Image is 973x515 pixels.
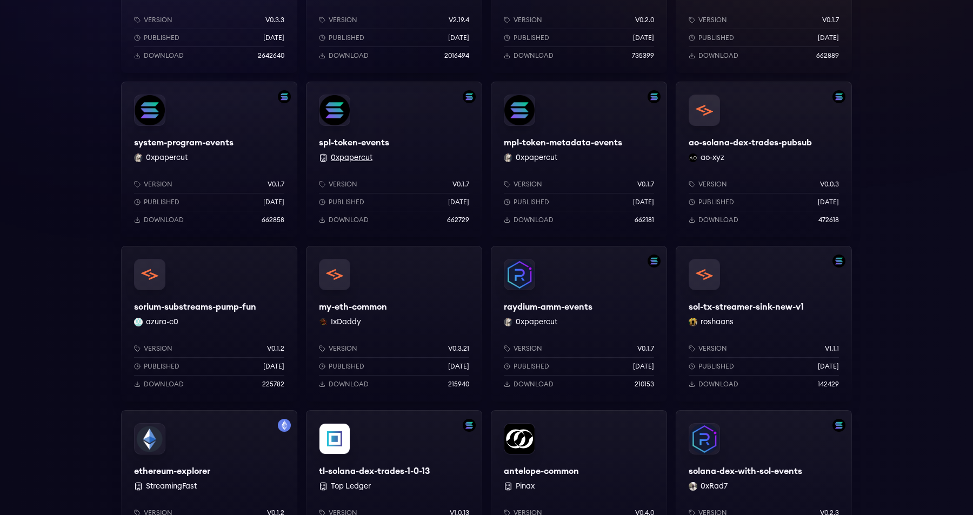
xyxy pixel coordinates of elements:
[146,152,188,163] button: 0xpapercut
[447,216,469,224] p: 662729
[263,34,284,42] p: [DATE]
[818,198,839,206] p: [DATE]
[832,90,845,103] img: Filter by solana network
[676,82,852,237] a: Filter by solana networkao-solana-dex-trades-pubsubao-solana-dex-trades-pubsubao-xyz ao-xyzVersio...
[818,380,839,389] p: 142429
[144,380,184,389] p: Download
[832,255,845,267] img: Filter by solana network
[452,180,469,189] p: v0.1.7
[263,362,284,371] p: [DATE]
[449,16,469,24] p: v2.19.4
[635,216,654,224] p: 662181
[329,344,357,353] p: Version
[635,16,654,24] p: v0.2.0
[306,82,482,237] a: Filter by solana networkspl-token-eventsspl-token-events 0xpapercutVersionv0.1.7Published[DATE]Do...
[637,344,654,353] p: v0.1.7
[516,317,557,327] button: 0xpapercut
[818,216,839,224] p: 472618
[514,198,549,206] p: Published
[146,481,197,492] button: StreamingFast
[514,180,542,189] p: Version
[701,152,724,163] button: ao-xyz
[822,16,839,24] p: v0.1.7
[444,51,469,60] p: 2016494
[329,180,357,189] p: Version
[514,380,554,389] p: Download
[516,152,557,163] button: 0xpapercut
[262,216,284,224] p: 662858
[329,51,369,60] p: Download
[463,419,476,432] img: Filter by solana network
[818,34,839,42] p: [DATE]
[144,34,179,42] p: Published
[144,198,179,206] p: Published
[633,198,654,206] p: [DATE]
[676,246,852,402] a: Filter by solana networksol-tx-streamer-sink-new-v1sol-tx-streamer-sink-new-v1roshaans roshaansVe...
[448,34,469,42] p: [DATE]
[633,34,654,42] p: [DATE]
[816,51,839,60] p: 662889
[448,198,469,206] p: [DATE]
[818,362,839,371] p: [DATE]
[698,198,734,206] p: Published
[463,90,476,103] img: Filter by solana network
[701,481,728,492] button: 0xRad7
[144,362,179,371] p: Published
[648,90,661,103] img: Filter by solana network
[698,344,727,353] p: Version
[698,216,738,224] p: Download
[329,380,369,389] p: Download
[825,344,839,353] p: v1.1.1
[144,180,172,189] p: Version
[329,216,369,224] p: Download
[268,180,284,189] p: v0.1.7
[263,198,284,206] p: [DATE]
[701,317,734,327] button: roshaans
[329,34,364,42] p: Published
[144,344,172,353] p: Version
[514,34,549,42] p: Published
[121,82,297,237] a: Filter by solana networksystem-program-eventssystem-program-events0xpapercut 0xpapercutVersionv0....
[262,380,284,389] p: 225782
[514,51,554,60] p: Download
[516,481,535,492] button: Pinax
[448,344,469,353] p: v0.3.21
[698,362,734,371] p: Published
[144,16,172,24] p: Version
[491,246,667,402] a: Filter by solana networkraydium-amm-eventsraydium-amm-events0xpapercut 0xpapercutVersionv0.1.7Pub...
[698,180,727,189] p: Version
[698,34,734,42] p: Published
[121,246,297,402] a: sorium-substreams-pump-funsorium-substreams-pump-funazura-c0 azura-c0Versionv0.1.2Published[DATE]...
[331,152,372,163] button: 0xpapercut
[832,419,845,432] img: Filter by solana network
[265,16,284,24] p: v0.3.3
[146,317,178,327] button: azura-c0
[514,362,549,371] p: Published
[144,216,184,224] p: Download
[448,380,469,389] p: 215940
[632,51,654,60] p: 735399
[329,198,364,206] p: Published
[329,362,364,371] p: Published
[278,90,291,103] img: Filter by solana network
[698,16,727,24] p: Version
[633,362,654,371] p: [DATE]
[331,317,361,327] button: IxDaddy
[637,180,654,189] p: v0.1.7
[514,16,542,24] p: Version
[514,344,542,353] p: Version
[648,255,661,267] img: Filter by solana network
[331,481,371,492] button: Top Ledger
[144,51,184,60] p: Download
[329,16,357,24] p: Version
[448,362,469,371] p: [DATE]
[514,216,554,224] p: Download
[698,380,738,389] p: Download
[258,51,284,60] p: 2642640
[635,380,654,389] p: 210153
[278,419,291,432] img: Filter by mainnet network
[820,180,839,189] p: v0.0.3
[306,246,482,402] a: my-eth-commonmy-eth-commonIxDaddy IxDaddyVersionv0.3.21Published[DATE]Download215940
[267,344,284,353] p: v0.1.2
[491,82,667,237] a: Filter by solana networkmpl-token-metadata-eventsmpl-token-metadata-events0xpapercut 0xpapercutVe...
